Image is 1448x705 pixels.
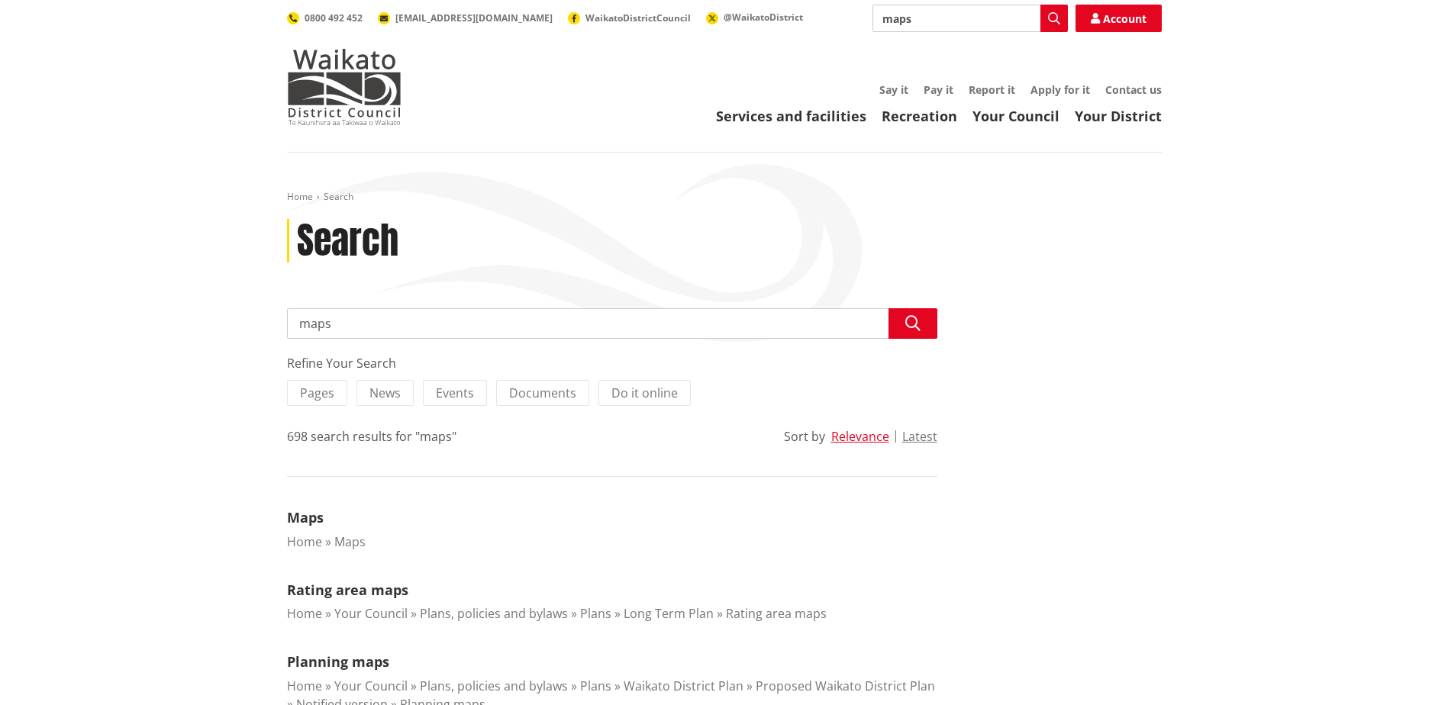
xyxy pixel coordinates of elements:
[287,427,456,446] div: 698 search results for "maps"
[972,107,1059,125] a: Your Council
[287,508,324,526] a: Maps
[436,385,474,401] span: Events
[395,11,553,24] span: [EMAIL_ADDRESS][DOMAIN_NAME]
[287,191,1162,204] nav: breadcrumb
[287,354,937,372] div: Refine Your Search
[420,678,568,694] a: Plans, policies and bylaws
[334,605,408,622] a: Your Council
[287,49,402,125] img: Waikato District Council - Te Kaunihera aa Takiwaa o Waikato
[305,11,363,24] span: 0800 492 452
[611,385,678,401] span: Do it online
[287,581,408,599] a: Rating area maps
[580,605,611,622] a: Plans
[1030,82,1090,97] a: Apply for it
[324,190,353,203] span: Search
[1075,107,1162,125] a: Your District
[624,605,714,622] a: Long Term Plan
[724,11,803,24] span: @WaikatoDistrict
[369,385,401,401] span: News
[297,219,398,263] h1: Search
[784,427,825,446] div: Sort by
[706,11,803,24] a: @WaikatoDistrict
[716,107,866,125] a: Services and facilities
[287,190,313,203] a: Home
[300,385,334,401] span: Pages
[334,533,366,550] a: Maps
[334,678,408,694] a: Your Council
[580,678,611,694] a: Plans
[287,652,389,671] a: Planning maps
[969,82,1015,97] a: Report it
[420,605,568,622] a: Plans, policies and bylaws
[726,605,827,622] a: Rating area maps
[287,605,322,622] a: Home
[287,308,937,339] input: Search input
[1076,5,1162,32] a: Account
[756,678,935,694] a: Proposed Waikato District Plan
[879,82,908,97] a: Say it
[924,82,953,97] a: Pay it
[287,678,322,694] a: Home
[882,107,957,125] a: Recreation
[509,385,576,401] span: Documents
[585,11,691,24] span: WaikatoDistrictCouncil
[287,11,363,24] a: 0800 492 452
[624,678,743,694] a: Waikato District Plan
[568,11,691,24] a: WaikatoDistrictCouncil
[287,533,322,550] a: Home
[1105,82,1162,97] a: Contact us
[831,430,889,443] button: Relevance
[872,5,1068,32] input: Search input
[902,430,937,443] button: Latest
[378,11,553,24] a: [EMAIL_ADDRESS][DOMAIN_NAME]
